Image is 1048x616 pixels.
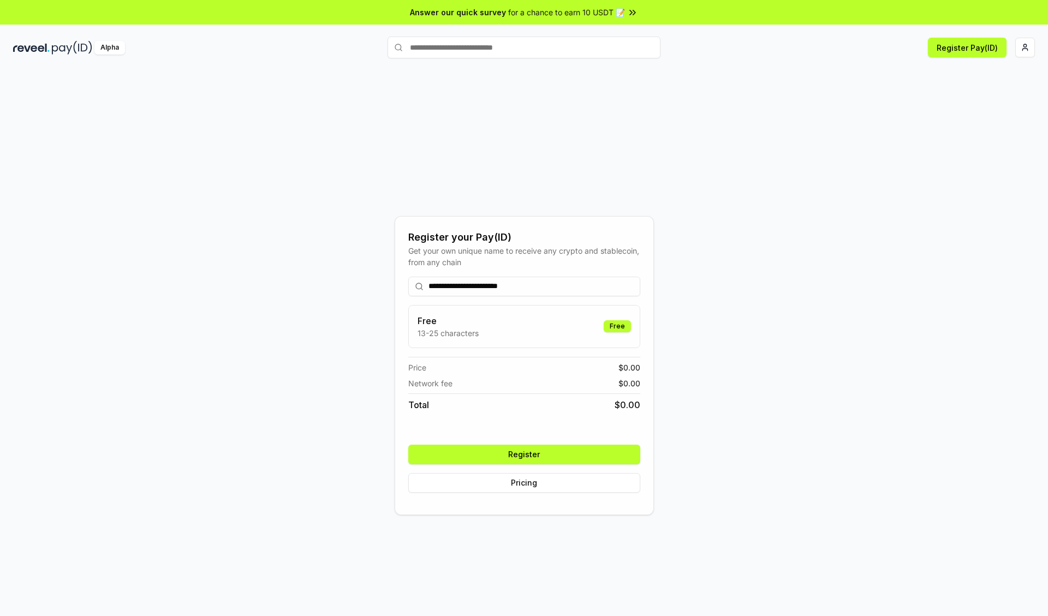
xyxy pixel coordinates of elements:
[618,378,640,389] span: $ 0.00
[928,38,1007,57] button: Register Pay(ID)
[604,320,631,332] div: Free
[418,327,479,339] p: 13-25 characters
[408,473,640,493] button: Pricing
[408,245,640,268] div: Get your own unique name to receive any crypto and stablecoin, from any chain
[94,41,125,55] div: Alpha
[408,378,452,389] span: Network fee
[408,445,640,464] button: Register
[408,362,426,373] span: Price
[615,398,640,411] span: $ 0.00
[410,7,506,18] span: Answer our quick survey
[508,7,625,18] span: for a chance to earn 10 USDT 📝
[408,398,429,411] span: Total
[618,362,640,373] span: $ 0.00
[52,41,92,55] img: pay_id
[418,314,479,327] h3: Free
[13,41,50,55] img: reveel_dark
[408,230,640,245] div: Register your Pay(ID)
